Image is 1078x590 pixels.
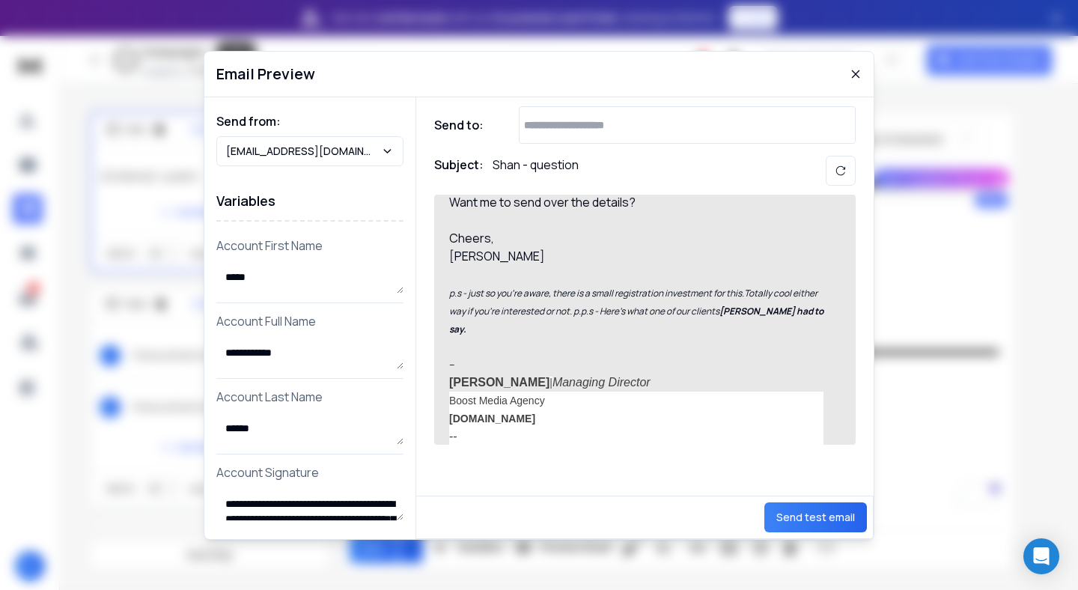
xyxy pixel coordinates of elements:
[449,413,535,425] a: [DOMAIN_NAME]
[449,287,744,299] em: p.s - just so you're aware, there is a small registration investment for this.
[216,312,404,330] p: Account Full Name
[216,463,404,481] p: Account Signature
[764,502,867,532] button: Send test email
[216,388,404,406] p: Account Last Name
[549,377,552,389] span: |
[449,305,825,335] a: [PERSON_NAME] had to say.
[434,116,494,134] h1: Send to:
[493,156,579,186] p: Shan - question
[552,376,651,389] em: Managing Director
[449,428,823,445] div: --
[449,229,823,265] div: Cheers, [PERSON_NAME]
[449,395,545,407] span: Boost Media Agency
[449,357,455,371] span: --
[449,287,819,317] em: Totally cool either way if you're interested or not. p.p.s - Here's what one of our clients
[449,376,549,389] strong: [PERSON_NAME]
[216,112,404,130] h1: Send from:
[449,193,823,211] div: Want me to send over the details?
[216,237,404,255] p: Account First Name
[216,181,404,222] h1: Variables
[1023,538,1059,574] div: Open Intercom Messenger
[216,64,315,85] h1: Email Preview
[226,144,381,159] p: [EMAIL_ADDRESS][DOMAIN_NAME]
[434,156,484,186] h1: Subject:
